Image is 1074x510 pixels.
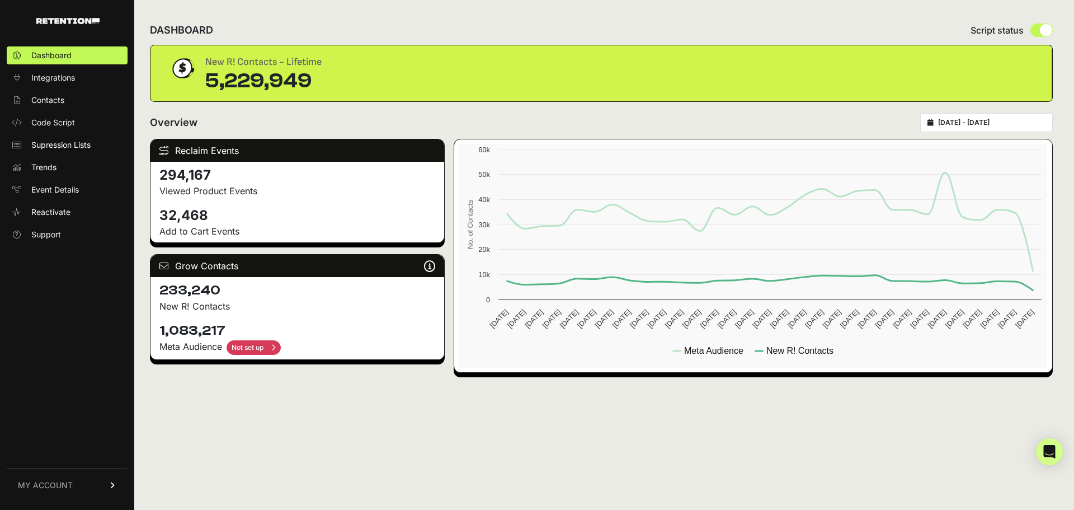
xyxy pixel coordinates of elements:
text: [DATE] [663,308,685,330]
text: [DATE] [558,308,580,330]
a: Code Script [7,114,128,132]
text: [DATE] [576,308,597,330]
text: 40k [479,195,491,204]
div: Grow Contacts [150,255,444,277]
h4: 294,167 [159,166,435,184]
span: Contacts [31,95,64,106]
text: [DATE] [541,308,563,330]
text: 20k [479,245,491,254]
a: Integrations [7,69,128,87]
span: Integrations [31,72,75,83]
a: MY ACCOUNT [7,468,128,502]
text: [DATE] [874,308,896,330]
text: [DATE] [611,308,633,330]
text: [DATE] [751,308,773,330]
text: [DATE] [891,308,913,330]
text: [DATE] [681,308,703,330]
text: [DATE] [979,308,1001,330]
span: Script status [971,24,1024,37]
text: [DATE] [593,308,615,330]
text: [DATE] [699,308,720,330]
span: Code Script [31,117,75,128]
text: [DATE] [944,308,965,330]
text: [DATE] [856,308,878,330]
span: MY ACCOUNT [18,480,73,491]
text: No. of Contacts [466,200,474,249]
text: [DATE] [628,308,650,330]
a: Dashboard [7,46,128,64]
text: [DATE] [523,308,545,330]
div: New R! Contacts - Lifetime [205,54,322,70]
p: Add to Cart Events [159,224,435,238]
div: Open Intercom Messenger [1036,438,1063,465]
text: 10k [479,270,491,279]
a: Supression Lists [7,136,128,154]
text: 60k [479,146,491,154]
img: dollar-coin-05c43ed7efb7bc0c12610022525b4bbbb207c7efeef5aecc26f025e68dcafac9.png [168,54,196,82]
text: 30k [479,221,491,229]
span: Reactivate [31,207,70,218]
h4: 233,240 [159,282,435,300]
text: [DATE] [804,308,826,330]
text: [DATE] [506,308,527,330]
text: [DATE] [716,308,738,330]
text: [DATE] [821,308,843,330]
a: Trends [7,158,128,176]
span: Support [31,229,61,240]
img: Retention.com [36,18,100,24]
text: [DATE] [1014,308,1036,330]
text: [DATE] [996,308,1018,330]
h2: Overview [150,115,197,130]
h2: DASHBOARD [150,22,213,38]
h4: 32,468 [159,207,435,224]
text: 50k [479,170,491,179]
text: [DATE] [786,308,808,330]
p: Viewed Product Events [159,184,435,198]
span: Trends [31,162,56,173]
span: Supression Lists [31,139,91,151]
text: [DATE] [926,308,948,330]
text: [DATE] [733,308,755,330]
p: New R! Contacts [159,300,435,313]
text: [DATE] [909,308,931,330]
div: 5,229,949 [205,70,322,92]
a: Support [7,226,128,244]
text: 0 [486,296,490,304]
text: [DATE] [839,308,860,330]
h4: 1,083,217 [159,322,435,340]
text: [DATE] [488,308,510,330]
text: [DATE] [769,308,790,330]
text: New R! Contacts [766,346,833,355]
div: Meta Audience [159,340,435,355]
text: [DATE] [646,308,668,330]
a: Event Details [7,181,128,199]
text: [DATE] [962,308,983,330]
a: Contacts [7,91,128,109]
span: Dashboard [31,50,72,61]
text: Meta Audience [684,346,743,355]
a: Reactivate [7,203,128,221]
div: Reclaim Events [150,139,444,162]
span: Event Details [31,184,79,195]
